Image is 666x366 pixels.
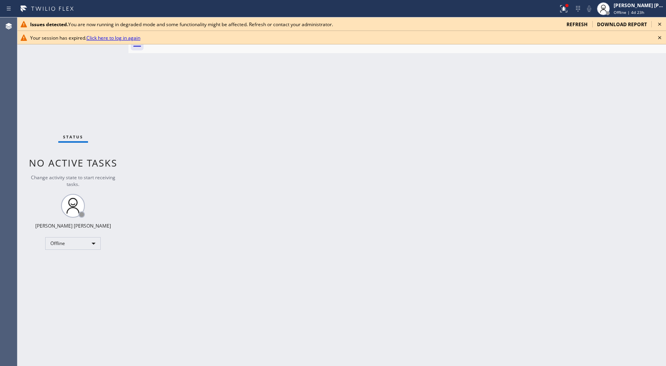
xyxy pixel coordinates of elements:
[35,222,111,229] div: [PERSON_NAME] [PERSON_NAME]
[30,34,140,41] span: Your session has expired.
[614,10,644,15] span: Offline | 4d 23h
[30,21,68,28] b: Issues detected.
[45,237,101,250] div: Offline
[63,134,83,140] span: Status
[29,156,117,169] span: No active tasks
[566,21,588,28] span: refresh
[614,2,664,9] div: [PERSON_NAME] [PERSON_NAME]
[31,174,115,188] span: Change activity state to start receiving tasks.
[597,21,647,28] span: download report
[584,3,595,14] button: Mute
[30,21,560,28] div: You are now running in degraded mode and some functionality might be affected. Refresh or contact...
[86,34,140,41] a: Click here to log in again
